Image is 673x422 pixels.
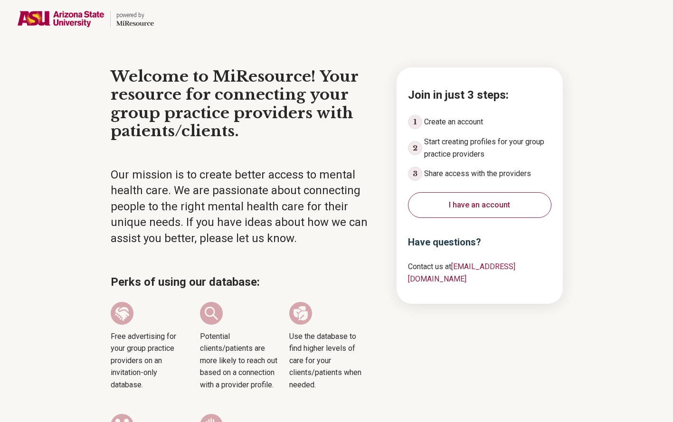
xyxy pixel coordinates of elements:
[408,86,551,103] h2: Join in just 3 steps:
[17,8,104,30] img: Arizona State University
[111,273,379,291] h2: Perks of using our database:
[408,261,551,285] p: Contact us at
[111,167,379,247] p: Our mission is to create better access to mental health care. We are passionate about connecting ...
[408,262,515,283] a: [EMAIL_ADDRESS][DOMAIN_NAME]
[111,330,189,391] span: Free advertising for your group practice providers on an invitation-only database.
[200,330,278,391] span: Potential clients/patients are more likely to reach out based on a connection with a provider pro...
[116,11,154,19] div: powered by
[289,330,367,391] span: Use the database to find higher levels of care for your clients/patients when needed.
[408,235,551,249] h3: Have questions?
[17,8,154,30] a: Arizona State Universitypowered by
[111,67,379,141] h1: Welcome to MiResource! Your resource for connecting your group practice providers with patients/c...
[408,192,551,218] button: I have an account
[408,115,551,129] li: Create an account
[408,167,551,181] li: Share access with the providers
[408,136,551,160] li: Start creating profiles for your group practice providers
